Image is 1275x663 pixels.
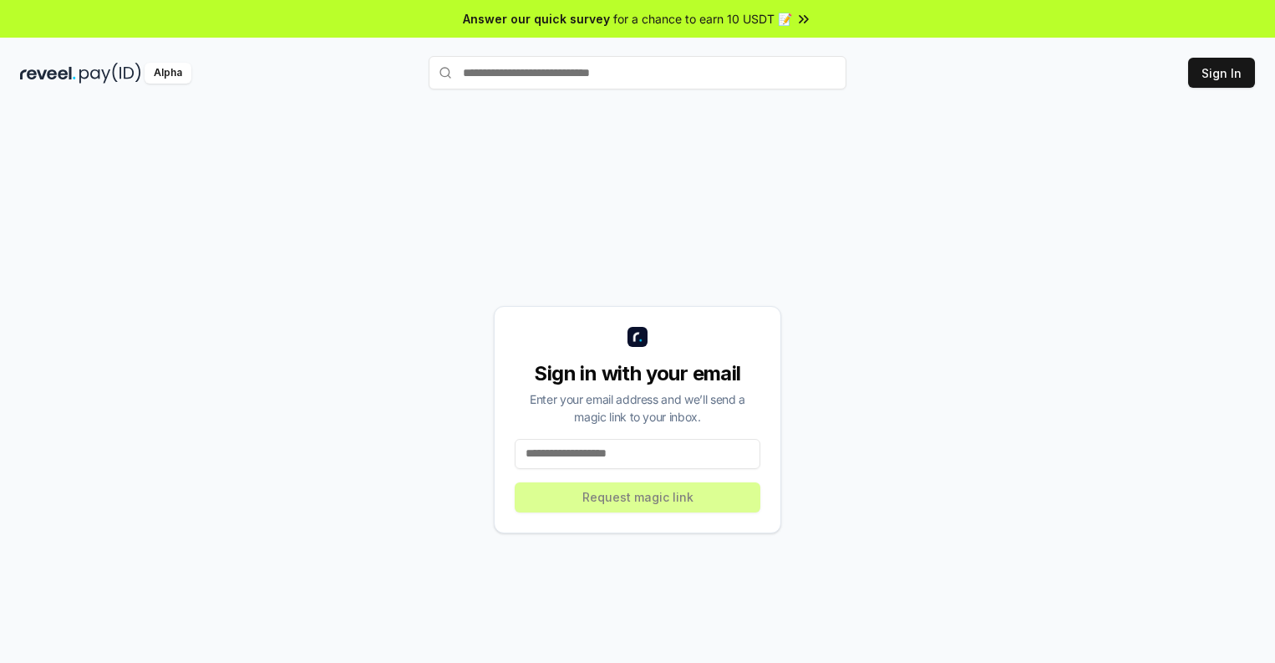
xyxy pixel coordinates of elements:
[463,10,610,28] span: Answer our quick survey
[20,63,76,84] img: reveel_dark
[1188,58,1255,88] button: Sign In
[613,10,792,28] span: for a chance to earn 10 USDT 📝
[627,327,648,347] img: logo_small
[145,63,191,84] div: Alpha
[79,63,141,84] img: pay_id
[515,360,760,387] div: Sign in with your email
[515,390,760,426] div: Enter your email address and we’ll send a magic link to your inbox.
